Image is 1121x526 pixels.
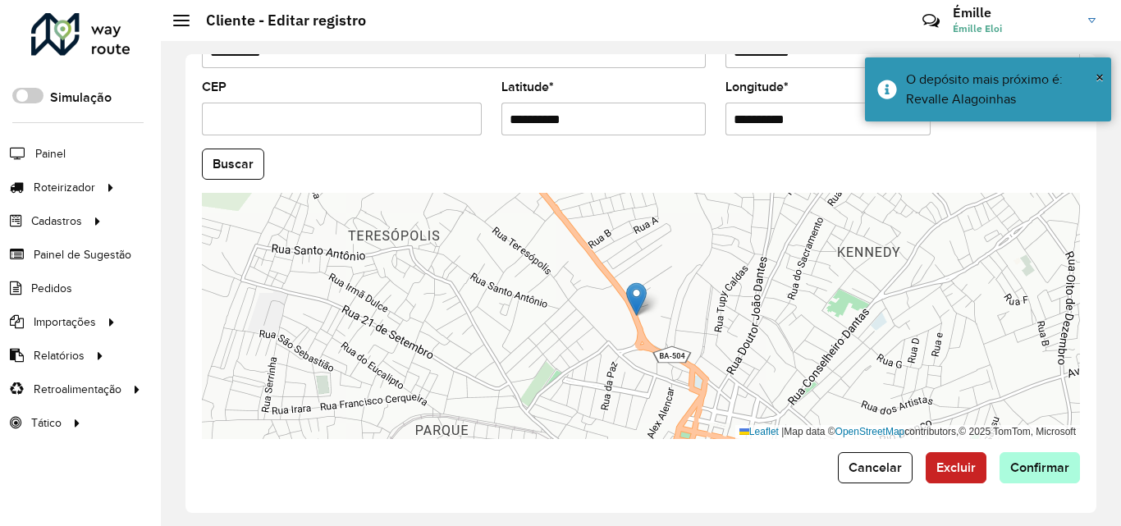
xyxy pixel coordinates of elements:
[1010,460,1069,474] span: Confirmar
[501,77,554,97] label: Latitude
[849,460,902,474] span: Cancelar
[735,425,1080,439] div: Map data © contributors,© 2025 TomTom, Microsoft
[190,11,366,30] h2: Cliente - Editar registro
[31,414,62,432] span: Tático
[953,5,1076,21] h3: Émille
[202,149,264,180] button: Buscar
[913,3,949,39] a: Contato Rápido
[835,426,905,437] a: OpenStreetMap
[781,426,784,437] span: |
[936,460,976,474] span: Excluir
[34,347,85,364] span: Relatórios
[725,77,789,97] label: Longitude
[1000,452,1080,483] button: Confirmar
[626,282,647,316] img: Marker
[1096,68,1104,86] span: ×
[926,452,986,483] button: Excluir
[31,280,72,297] span: Pedidos
[34,246,131,263] span: Painel de Sugestão
[34,381,121,398] span: Retroalimentação
[739,426,779,437] a: Leaflet
[1096,65,1104,89] button: Close
[35,145,66,162] span: Painel
[906,70,1099,109] div: O depósito mais próximo é: Revalle Alagoinhas
[838,452,913,483] button: Cancelar
[953,21,1076,36] span: Émille Eloi
[34,313,96,331] span: Importações
[50,88,112,107] label: Simulação
[31,213,82,230] span: Cadastros
[34,179,95,196] span: Roteirizador
[202,77,226,97] label: CEP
